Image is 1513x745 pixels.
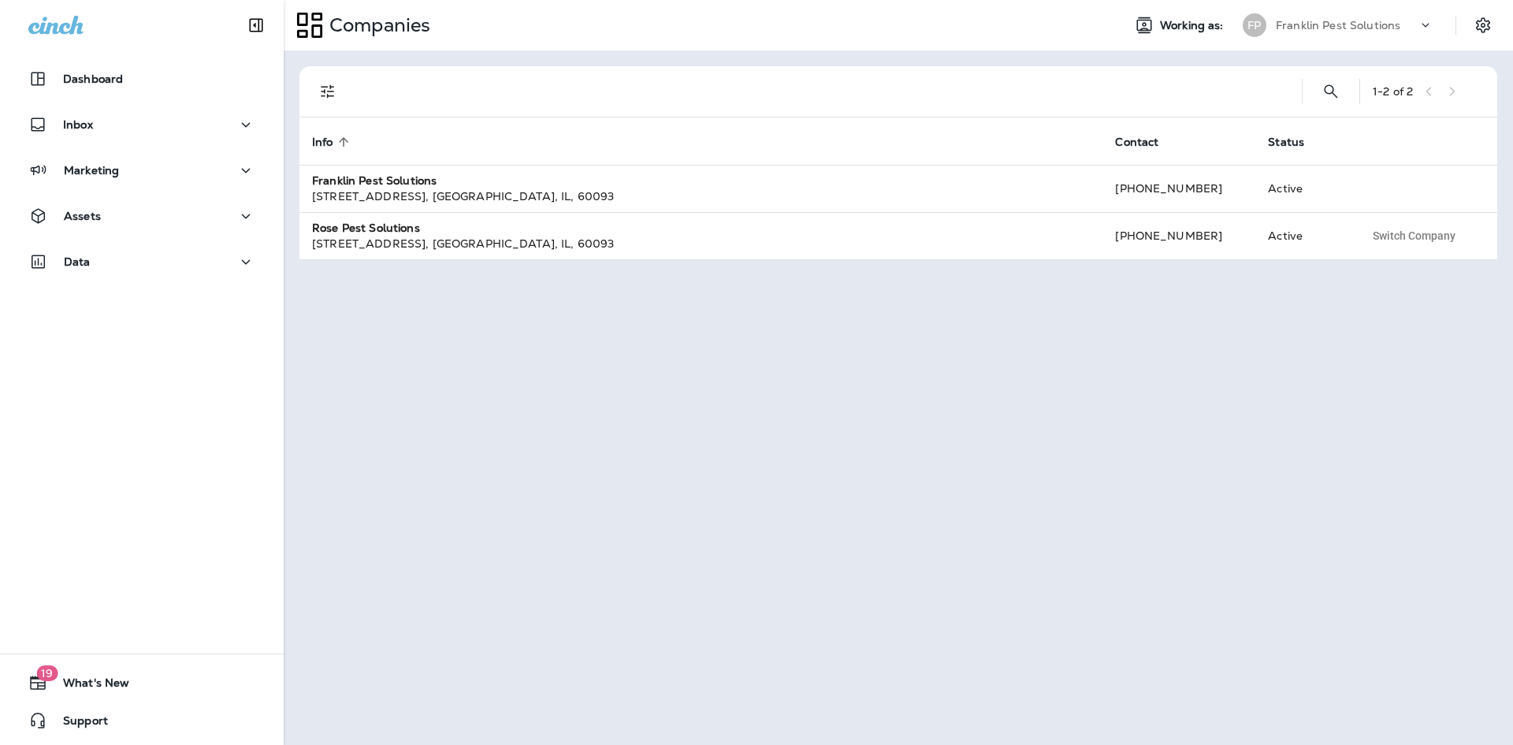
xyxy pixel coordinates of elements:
button: Inbox [16,109,268,140]
button: Data [16,246,268,278]
div: FP [1243,13,1266,37]
p: Assets [64,210,101,222]
td: [PHONE_NUMBER] [1102,165,1255,212]
div: 1 - 2 of 2 [1373,85,1413,98]
button: Marketing [16,155,268,186]
span: Status [1268,135,1325,149]
button: Filters [312,76,344,107]
span: Info [312,135,354,149]
button: Dashboard [16,63,268,95]
span: Info [312,136,333,149]
span: Working as: [1160,19,1227,32]
strong: Franklin Pest Solutions [312,173,437,188]
span: Switch Company [1373,230,1455,241]
td: Active [1255,165,1351,212]
p: Data [64,255,91,268]
span: Support [47,714,108,733]
p: Franklin Pest Solutions [1276,19,1400,32]
p: Companies [323,13,430,37]
button: Collapse Sidebar [234,9,278,41]
td: Active [1255,212,1351,259]
button: Assets [16,200,268,232]
p: Dashboard [63,73,123,85]
span: Status [1268,136,1304,149]
button: Support [16,705,268,736]
p: Marketing [64,164,119,177]
div: [STREET_ADDRESS] , [GEOGRAPHIC_DATA] , IL , 60093 [312,188,1090,204]
span: Contact [1115,135,1179,149]
button: Search Companies [1315,76,1347,107]
td: [PHONE_NUMBER] [1102,212,1255,259]
p: Inbox [63,118,93,131]
button: 19What's New [16,667,268,698]
div: [STREET_ADDRESS] , [GEOGRAPHIC_DATA] , IL , 60093 [312,236,1090,251]
button: Settings [1469,11,1497,39]
span: What's New [47,676,129,695]
button: Switch Company [1364,224,1464,248]
span: 19 [36,665,58,681]
strong: Rose Pest Solutions [312,221,420,235]
span: Contact [1115,136,1158,149]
